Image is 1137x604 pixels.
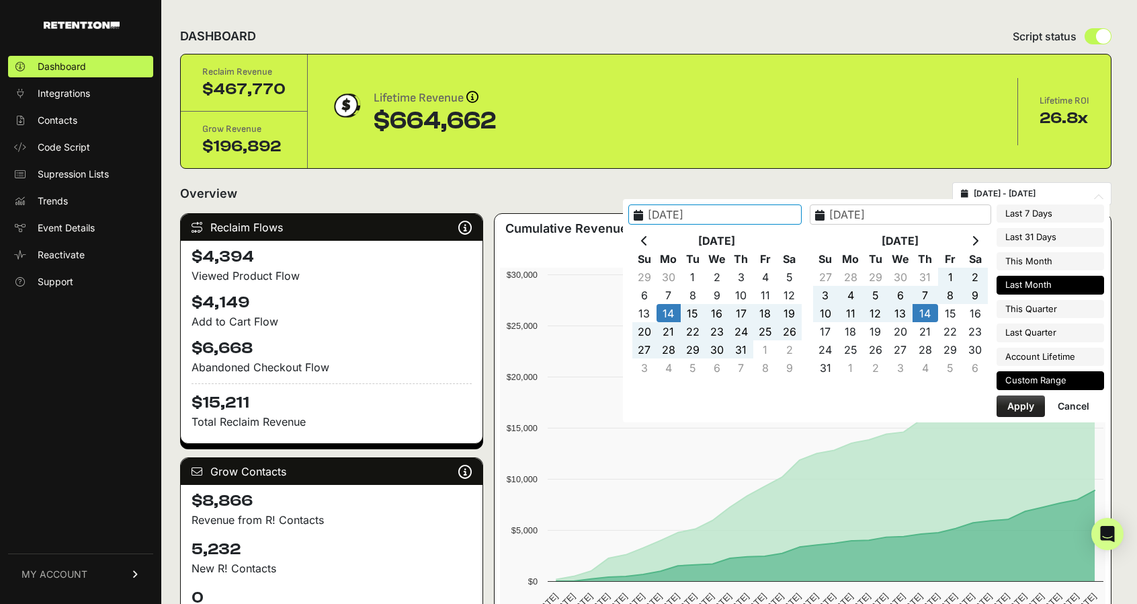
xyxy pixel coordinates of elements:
[777,358,802,377] td: 9
[705,268,729,286] td: 2
[8,217,153,239] a: Event Details
[632,286,657,304] td: 6
[863,340,888,358] td: 26
[997,228,1104,247] li: Last 31 Days
[753,304,777,322] td: 18
[777,268,802,286] td: 5
[705,304,729,322] td: 16
[374,89,496,108] div: Lifetime Revenue
[681,304,705,322] td: 15
[657,286,681,304] td: 7
[777,304,802,322] td: 19
[997,276,1104,295] li: Last Month
[38,221,95,235] span: Event Details
[913,304,937,322] td: 14
[863,250,888,268] th: Tu
[1040,94,1089,108] div: Lifetime ROI
[192,539,472,560] h4: 5,232
[705,250,729,268] th: We
[753,358,777,377] td: 8
[813,250,838,268] th: Su
[963,304,988,322] td: 16
[681,286,705,304] td: 8
[938,322,963,340] td: 22
[8,554,153,595] a: MY ACCOUNT
[938,250,963,268] th: Fr
[838,250,863,268] th: Mo
[997,348,1104,367] li: Account Lifetime
[838,286,863,304] td: 4
[38,87,90,100] span: Integrations
[38,60,86,73] span: Dashboard
[838,231,963,250] th: [DATE]
[963,250,988,268] th: Sa
[8,83,153,104] a: Integrations
[729,304,753,322] td: 17
[938,286,963,304] td: 8
[8,56,153,77] a: Dashboard
[180,184,237,203] h2: Overview
[657,322,681,340] td: 21
[913,250,937,268] th: Th
[38,194,68,208] span: Trends
[863,322,888,340] td: 19
[888,286,913,304] td: 6
[657,340,681,358] td: 28
[8,137,153,158] a: Code Script
[8,110,153,131] a: Contacts
[729,322,753,340] td: 24
[180,27,256,46] h2: DASHBOARD
[963,268,988,286] td: 2
[777,322,802,340] td: 26
[888,268,913,286] td: 30
[913,286,937,304] td: 7
[813,268,838,286] td: 27
[705,322,729,340] td: 23
[813,286,838,304] td: 3
[888,322,913,340] td: 20
[729,286,753,304] td: 10
[38,141,90,154] span: Code Script
[681,340,705,358] td: 29
[192,490,472,512] h4: $8,866
[863,286,888,304] td: 5
[938,304,963,322] td: 15
[681,322,705,340] td: 22
[632,358,657,377] td: 3
[1047,395,1100,417] button: Cancel
[511,525,538,535] text: $5,000
[192,313,472,330] div: Add to Cart Flow
[507,372,538,382] text: $20,000
[8,244,153,266] a: Reactivate
[8,271,153,293] a: Support
[507,270,538,280] text: $30,000
[632,322,657,340] td: 20
[507,474,538,484] text: $10,000
[753,322,777,340] td: 25
[913,322,937,340] td: 21
[192,512,472,528] p: Revenue from R! Contacts
[753,268,777,286] td: 4
[997,371,1104,390] li: Custom Range
[505,219,628,238] h3: Cumulative Revenue
[913,268,937,286] td: 31
[963,286,988,304] td: 9
[997,252,1104,271] li: This Month
[657,304,681,322] td: 14
[192,383,472,414] h4: $15,211
[888,250,913,268] th: We
[657,250,681,268] th: Mo
[705,358,729,377] td: 6
[192,292,472,313] h4: $4,149
[813,358,838,377] td: 31
[938,340,963,358] td: 29
[507,321,538,331] text: $25,000
[681,358,705,377] td: 5
[838,322,863,340] td: 18
[838,358,863,377] td: 1
[181,214,482,241] div: Reclaim Flows
[963,340,988,358] td: 30
[729,340,753,358] td: 31
[202,65,286,79] div: Reclaim Revenue
[632,304,657,322] td: 13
